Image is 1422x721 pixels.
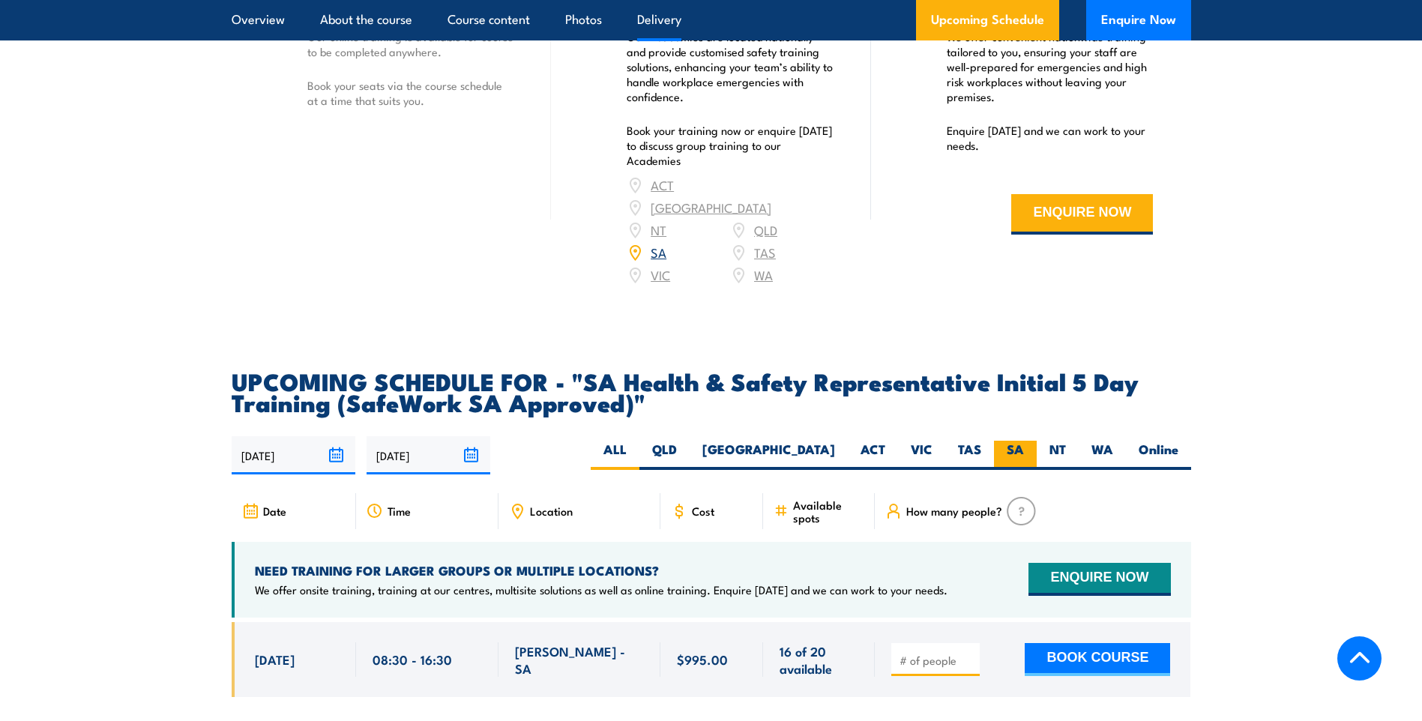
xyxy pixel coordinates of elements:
[1025,643,1170,676] button: BOOK COURSE
[255,651,295,668] span: [DATE]
[677,651,728,668] span: $995.00
[947,123,1154,153] p: Enquire [DATE] and we can work to your needs.
[255,582,948,597] p: We offer onsite training, training at our centres, multisite solutions as well as online training...
[232,436,355,474] input: From date
[793,498,864,524] span: Available spots
[388,504,411,517] span: Time
[945,441,994,470] label: TAS
[627,29,834,104] p: Our Academies are located nationally and provide customised safety training solutions, enhancing ...
[848,441,898,470] label: ACT
[690,441,848,470] label: [GEOGRAPHIC_DATA]
[639,441,690,470] label: QLD
[1079,441,1126,470] label: WA
[1126,441,1191,470] label: Online
[373,651,452,668] span: 08:30 - 16:30
[255,562,948,579] h4: NEED TRAINING FOR LARGER GROUPS OR MULTIPLE LOCATIONS?
[994,441,1037,470] label: SA
[307,78,514,108] p: Book your seats via the course schedule at a time that suits you.
[515,642,644,678] span: [PERSON_NAME] - SA
[651,243,666,261] a: SA
[367,436,490,474] input: To date
[947,29,1154,104] p: We offer convenient nationwide training tailored to you, ensuring your staff are well-prepared fo...
[307,29,514,59] p: Our online training is available for course to be completed anywhere.
[898,441,945,470] label: VIC
[780,642,858,678] span: 16 of 20 available
[900,653,974,668] input: # of people
[591,441,639,470] label: ALL
[1037,441,1079,470] label: NT
[530,504,573,517] span: Location
[1011,194,1153,235] button: ENQUIRE NOW
[263,504,286,517] span: Date
[906,504,1002,517] span: How many people?
[692,504,714,517] span: Cost
[1028,563,1170,596] button: ENQUIRE NOW
[232,370,1191,412] h2: UPCOMING SCHEDULE FOR - "SA Health & Safety Representative Initial 5 Day Training (SafeWork SA Ap...
[627,123,834,168] p: Book your training now or enquire [DATE] to discuss group training to our Academies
